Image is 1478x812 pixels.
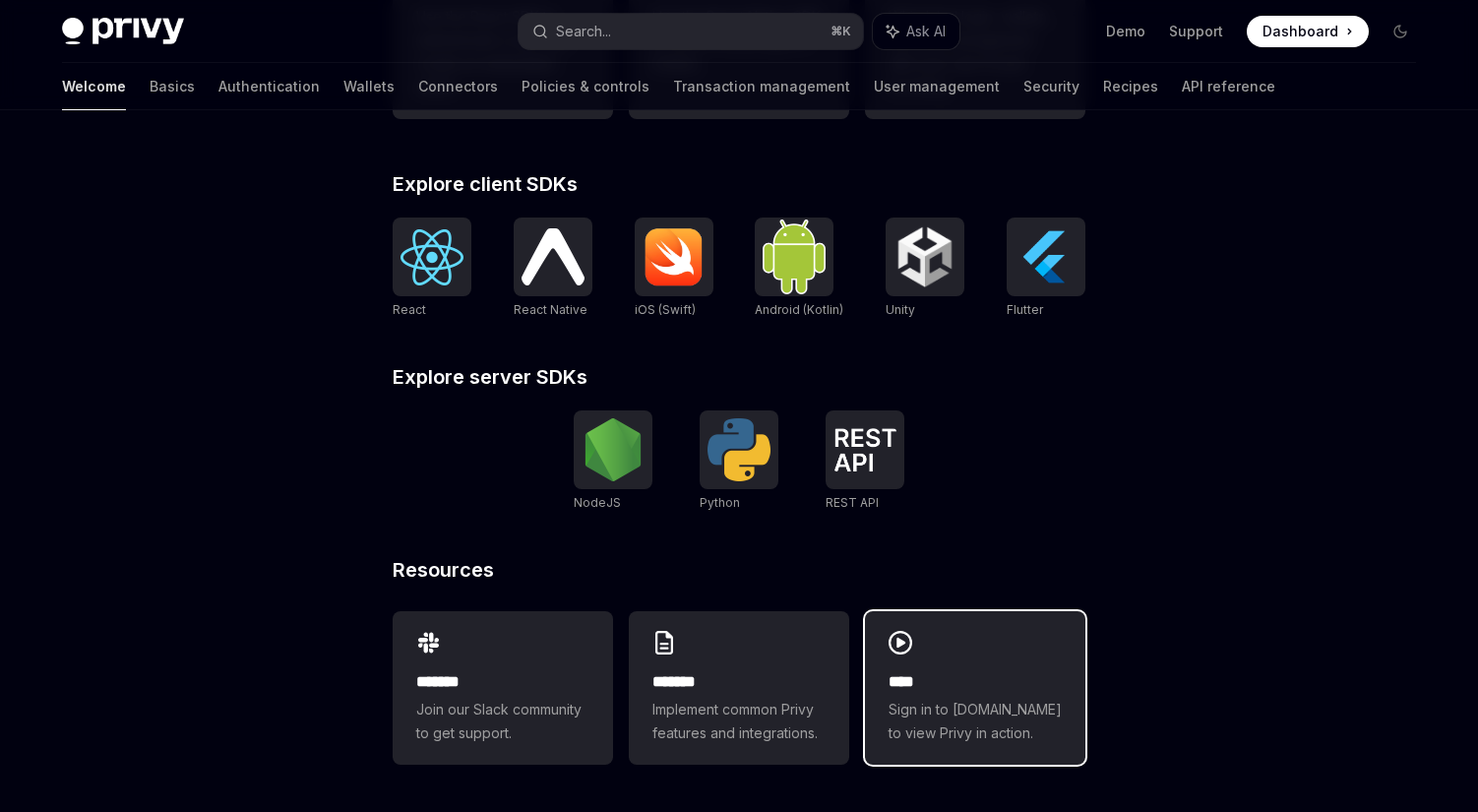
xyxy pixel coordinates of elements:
[755,302,843,317] span: Android (Kotlin)
[574,495,621,510] span: NodeJS
[1103,63,1158,110] a: Recipes
[1007,302,1043,317] span: Flutter
[1015,225,1078,288] img: Flutter
[400,229,463,285] img: React
[62,63,126,110] a: Welcome
[635,218,713,320] a: iOS (Swift)iOS (Swift)
[1262,22,1338,41] span: Dashboard
[393,218,471,320] a: ReactReact
[889,698,1062,745] span: Sign in to [DOMAIN_NAME] to view Privy in action.
[416,698,589,745] span: Join our Slack community to get support.
[574,410,652,513] a: NodeJSNodeJS
[1169,22,1223,41] a: Support
[1023,63,1079,110] a: Security
[556,20,611,43] div: Search...
[1106,22,1145,41] a: Demo
[629,611,849,765] a: **** **Implement common Privy features and integrations.
[1182,63,1275,110] a: API reference
[522,228,585,284] img: React Native
[150,63,195,110] a: Basics
[522,63,649,110] a: Policies & controls
[393,560,494,580] span: Resources
[418,63,498,110] a: Connectors
[873,14,959,49] button: Ask AI
[831,24,851,39] span: ⌘ K
[643,227,706,286] img: iOS (Swift)
[218,63,320,110] a: Authentication
[826,495,879,510] span: REST API
[906,22,946,41] span: Ask AI
[393,302,426,317] span: React
[514,302,587,317] span: React Native
[635,302,696,317] span: iOS (Swift)
[886,302,915,317] span: Unity
[673,63,850,110] a: Transaction management
[763,219,826,293] img: Android (Kotlin)
[874,63,1000,110] a: User management
[755,218,843,320] a: Android (Kotlin)Android (Kotlin)
[519,14,863,49] button: Search...⌘K
[393,367,587,387] span: Explore server SDKs
[700,410,778,513] a: PythonPython
[652,698,826,745] span: Implement common Privy features and integrations.
[514,218,592,320] a: React NativeReact Native
[886,218,964,320] a: UnityUnity
[582,418,645,481] img: NodeJS
[708,418,770,481] img: Python
[62,18,184,45] img: dark logo
[393,611,613,765] a: **** **Join our Slack community to get support.
[1247,16,1369,47] a: Dashboard
[833,428,896,471] img: REST API
[1385,16,1416,47] button: Toggle dark mode
[343,63,395,110] a: Wallets
[700,495,740,510] span: Python
[865,611,1085,765] a: ****Sign in to [DOMAIN_NAME] to view Privy in action.
[1007,218,1085,320] a: FlutterFlutter
[393,174,578,194] span: Explore client SDKs
[826,410,904,513] a: REST APIREST API
[893,225,956,288] img: Unity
